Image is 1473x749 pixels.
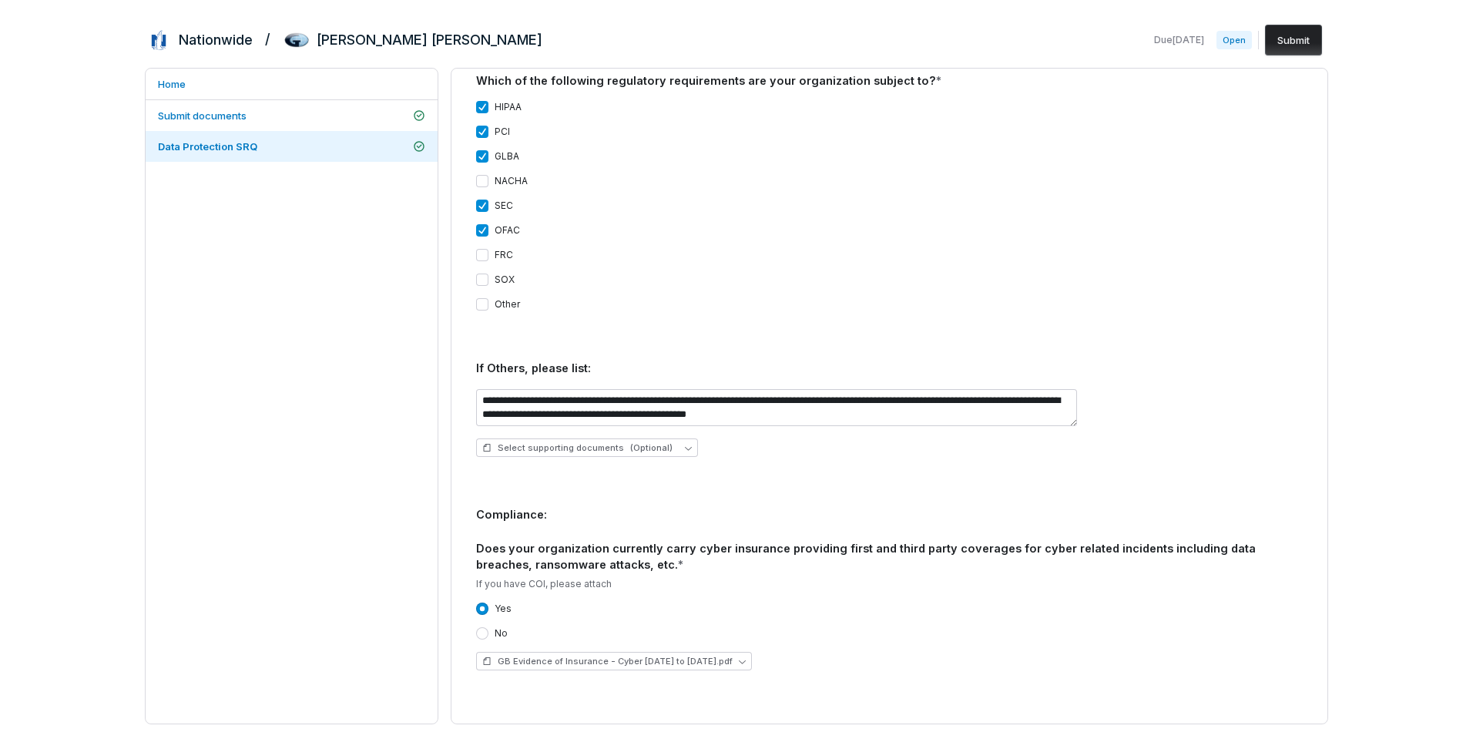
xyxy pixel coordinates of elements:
label: SEC [495,200,513,212]
span: Due [DATE] [1154,34,1204,46]
label: FRC [495,249,513,261]
label: OFAC [495,224,520,237]
span: Data Protection SRQ [158,140,257,153]
label: GLBA [495,150,519,163]
button: Submit [1265,25,1322,55]
h2: / [265,26,270,49]
div: Compliance: Does your organization currently carry cyber insurance providing first and third part... [476,506,1303,573]
p: If you have COI, please attach [476,578,1303,590]
span: Select supporting documents [482,442,673,454]
span: Submit documents [158,109,247,122]
div: If Others, please list: [476,360,1303,377]
h2: [PERSON_NAME] [PERSON_NAME] [317,30,542,50]
label: Yes [495,603,512,615]
span: GB Evidence of Insurance - Cyber 05.1.2025 to 05.1.2026.pdf [498,656,733,667]
label: PCI [495,126,510,138]
label: No [495,627,508,640]
a: Home [146,69,438,99]
span: Open [1216,31,1252,49]
a: Submit documents [146,100,438,131]
div: Additional Comments on the Compliance Section: [476,720,1303,737]
label: Other [495,298,520,311]
label: HIPAA [495,101,522,113]
h2: Nationwide [179,30,253,50]
label: SOX [495,274,515,286]
a: Data Protection SRQ [146,131,438,162]
label: NACHA [495,175,528,187]
span: (Optional) [630,442,673,454]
